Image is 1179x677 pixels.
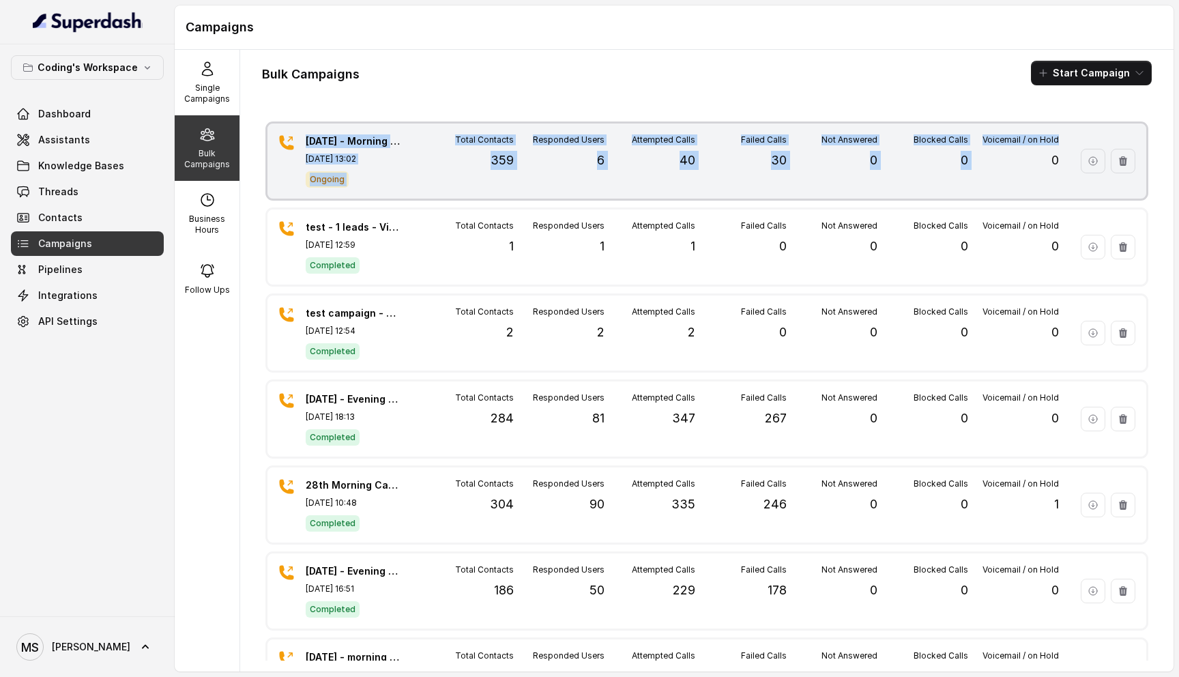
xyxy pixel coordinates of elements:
[11,628,164,666] a: [PERSON_NAME]
[38,211,83,225] span: Contacts
[632,220,695,231] p: Attempted Calls
[821,392,877,403] p: Not Answered
[763,495,787,514] p: 246
[632,392,695,403] p: Attempted Calls
[306,257,360,274] span: Completed
[589,581,605,600] p: 50
[741,134,787,145] p: Failed Calls
[490,495,514,514] p: 304
[11,102,164,126] a: Dashboard
[455,220,514,231] p: Total Contacts
[821,650,877,661] p: Not Answered
[533,650,605,661] p: Responded Users
[533,220,605,231] p: Responded Users
[961,409,968,428] p: 0
[306,584,401,594] p: [DATE] 16:51
[455,134,514,145] p: Total Contacts
[491,151,514,170] p: 359
[533,306,605,317] p: Responded Users
[38,133,90,147] span: Assistants
[455,650,514,661] p: Total Contacts
[455,564,514,575] p: Total Contacts
[509,237,514,256] p: 1
[38,289,98,302] span: Integrations
[38,185,78,199] span: Threads
[185,285,230,296] p: Follow Ups
[11,309,164,334] a: API Settings
[11,179,164,204] a: Threads
[306,564,401,578] p: [DATE] - Evening Campaign - 186
[38,107,91,121] span: Dashboard
[632,478,695,489] p: Attempted Calls
[671,495,695,514] p: 335
[1051,237,1059,256] p: 0
[38,237,92,250] span: Campaigns
[765,409,787,428] p: 267
[779,323,787,342] p: 0
[771,151,787,170] p: 30
[632,564,695,575] p: Attempted Calls
[1054,495,1059,514] p: 1
[491,409,514,428] p: 284
[306,601,360,618] span: Completed
[306,171,349,188] span: Ongoing
[914,220,968,231] p: Blocked Calls
[741,650,787,661] p: Failed Calls
[533,564,605,575] p: Responded Users
[533,392,605,403] p: Responded Users
[680,151,695,170] p: 40
[688,323,695,342] p: 2
[741,564,787,575] p: Failed Calls
[914,564,968,575] p: Blocked Calls
[982,650,1059,661] p: Voicemail / on Hold
[306,392,401,406] p: [DATE] - Evening - 284
[533,134,605,145] p: Responded Users
[673,581,695,600] p: 229
[961,151,968,170] p: 0
[961,323,968,342] p: 0
[741,220,787,231] p: Failed Calls
[870,581,877,600] p: 0
[1031,61,1152,85] button: Start Campaign
[306,326,401,336] p: [DATE] 12:54
[741,306,787,317] p: Failed Calls
[741,478,787,489] p: Failed Calls
[21,640,39,654] text: MS
[1051,151,1059,170] p: 0
[306,306,401,320] p: test campaign - 2 Leads
[690,237,695,256] p: 1
[600,237,605,256] p: 1
[11,205,164,230] a: Contacts
[870,151,877,170] p: 0
[632,650,695,661] p: Attempted Calls
[180,83,234,104] p: Single Campaigns
[821,564,877,575] p: Not Answered
[597,151,605,170] p: 6
[52,640,130,654] span: [PERSON_NAME]
[306,154,401,164] p: [DATE] 13:02
[11,154,164,178] a: Knowledge Bases
[11,231,164,256] a: Campaigns
[870,495,877,514] p: 0
[306,220,401,234] p: test - 1 leads - Vishwa
[306,134,401,148] p: [DATE] - Morning campaign - 359 Leads
[38,59,138,76] p: Coding's Workspace
[33,11,143,33] img: light.svg
[821,220,877,231] p: Not Answered
[11,257,164,282] a: Pipelines
[982,478,1059,489] p: Voicemail / on Hold
[262,63,360,85] h1: Bulk Campaigns
[821,306,877,317] p: Not Answered
[506,323,514,342] p: 2
[914,478,968,489] p: Blocked Calls
[306,429,360,446] span: Completed
[961,495,968,514] p: 0
[821,478,877,489] p: Not Answered
[186,16,1163,38] h1: Campaigns
[982,134,1059,145] p: Voicemail / on Hold
[180,214,234,235] p: Business Hours
[11,55,164,80] button: Coding's Workspace
[961,237,968,256] p: 0
[38,159,124,173] span: Knowledge Bases
[821,134,877,145] p: Not Answered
